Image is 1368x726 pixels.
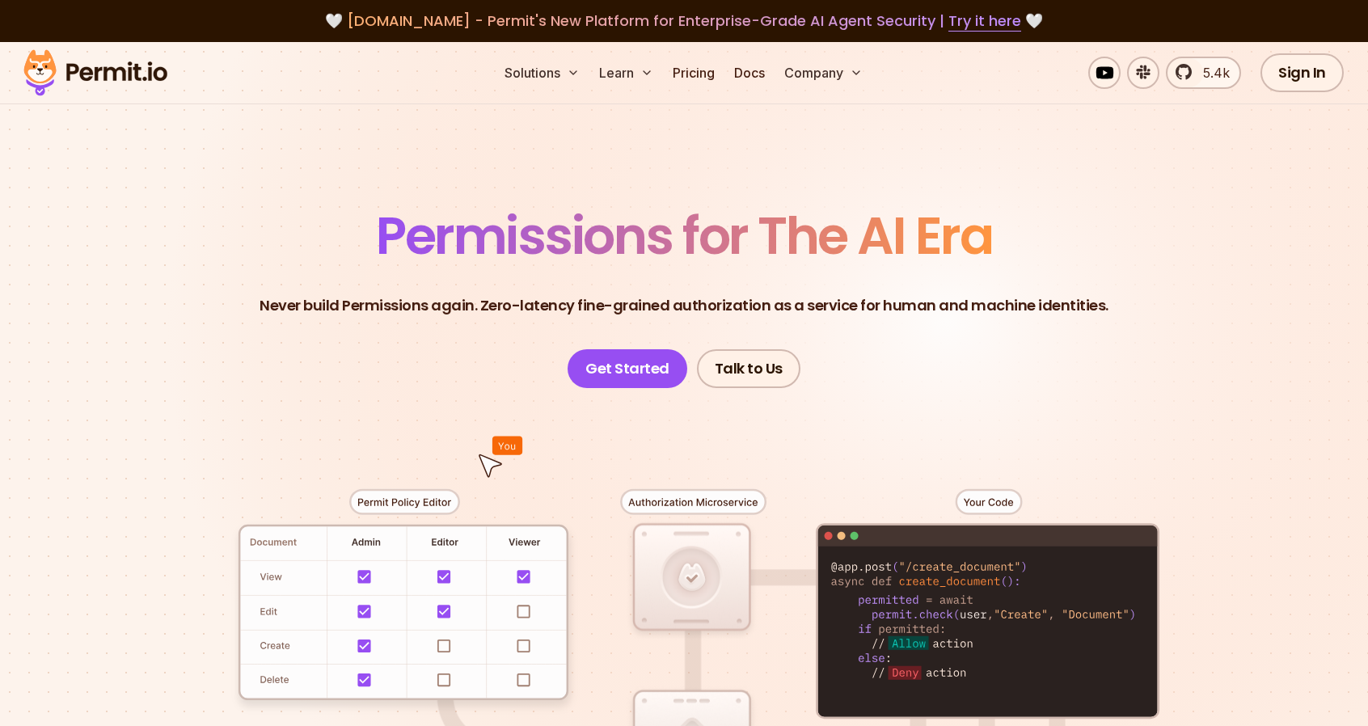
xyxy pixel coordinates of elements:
[948,11,1021,32] a: Try it here
[778,57,869,89] button: Company
[728,57,771,89] a: Docs
[697,349,800,388] a: Talk to Us
[568,349,687,388] a: Get Started
[498,57,586,89] button: Solutions
[16,45,175,100] img: Permit logo
[39,10,1329,32] div: 🤍 🤍
[666,57,721,89] a: Pricing
[1260,53,1344,92] a: Sign In
[376,200,992,272] span: Permissions for The AI Era
[1193,63,1230,82] span: 5.4k
[347,11,1021,31] span: [DOMAIN_NAME] - Permit's New Platform for Enterprise-Grade AI Agent Security |
[593,57,660,89] button: Learn
[1166,57,1241,89] a: 5.4k
[260,294,1108,317] p: Never build Permissions again. Zero-latency fine-grained authorization as a service for human and...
